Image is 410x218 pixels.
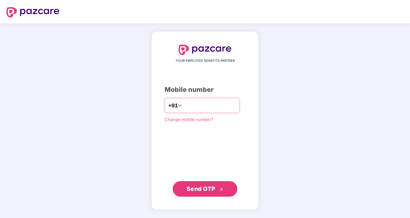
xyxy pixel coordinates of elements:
div: Mobile number [165,85,245,95]
span: Send OTP [187,185,215,192]
img: logo [6,7,59,17]
span: +91 [168,102,178,110]
img: logo [179,45,231,55]
a: Change mobile number? [165,117,213,122]
button: Send OTPdouble-right [173,181,237,197]
span: double-right [220,187,224,191]
span: YOUR EMPLOYEE BENEFITS PARTNER [176,58,235,63]
span: down [178,104,182,107]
